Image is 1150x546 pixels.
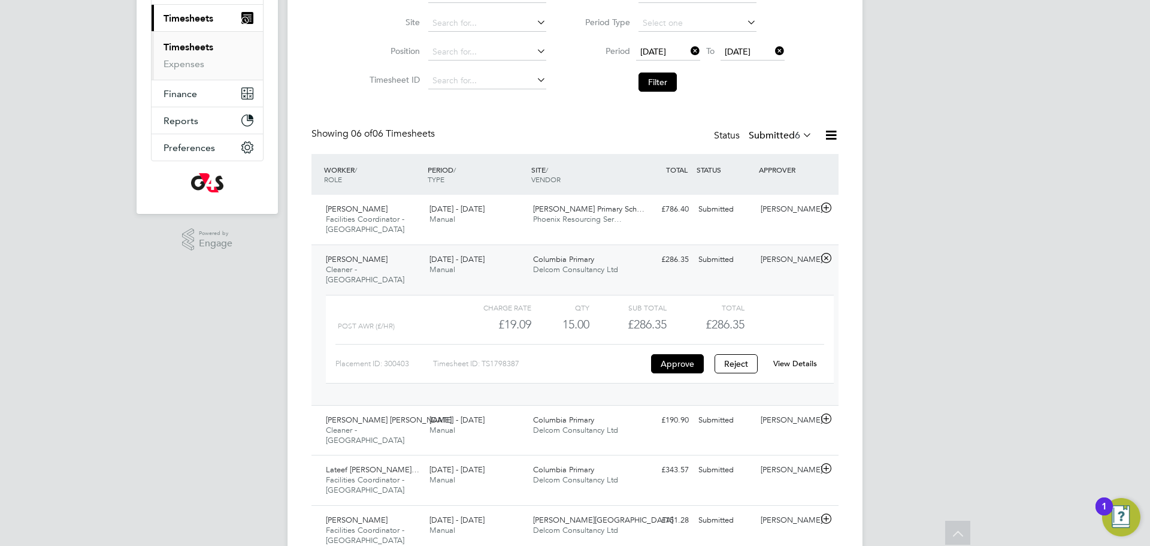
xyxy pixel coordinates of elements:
[725,46,750,57] span: [DATE]
[429,415,485,425] span: [DATE] - [DATE]
[749,129,812,141] label: Submitted
[326,515,388,525] span: [PERSON_NAME]
[326,204,388,214] span: [PERSON_NAME]
[756,460,818,480] div: [PERSON_NAME]
[533,464,594,475] span: Columbia Primary
[453,165,456,174] span: /
[1102,498,1140,536] button: Open Resource Center, 1 new notification
[631,411,694,430] div: £190.90
[756,250,818,270] div: [PERSON_NAME]
[533,425,618,435] span: Delcom Consultancy Ltd
[528,159,632,190] div: SITE
[531,300,589,315] div: QTY
[428,44,546,61] input: Search for...
[533,475,618,485] span: Delcom Consultancy Ltd
[694,159,756,180] div: STATUS
[433,354,648,373] div: Timesheet ID: TS1798387
[326,475,404,495] span: Facilities Coordinator - [GEOGRAPHIC_DATA]
[715,354,758,373] button: Reject
[533,515,673,525] span: [PERSON_NAME][GEOGRAPHIC_DATA]
[533,525,618,535] span: Delcom Consultancy Ltd
[164,142,215,153] span: Preferences
[429,515,485,525] span: [DATE] - [DATE]
[326,464,419,475] span: Lateef [PERSON_NAME]…
[454,300,531,315] div: Charge rate
[366,74,420,85] label: Timesheet ID
[429,264,455,274] span: Manual
[338,322,395,330] span: Post AWR (£/HR)
[425,159,528,190] div: PERIOD
[694,250,756,270] div: Submitted
[366,17,420,28] label: Site
[756,200,818,219] div: [PERSON_NAME]
[164,115,198,126] span: Reports
[429,214,455,224] span: Manual
[756,511,818,530] div: [PERSON_NAME]
[351,128,435,140] span: 06 Timesheets
[152,134,263,161] button: Preferences
[326,425,404,445] span: Cleaner - [GEOGRAPHIC_DATA]
[533,214,622,224] span: Phoenix Resourcing Ser…
[182,228,233,251] a: Powered byEngage
[694,200,756,219] div: Submitted
[152,31,263,80] div: Timesheets
[1101,506,1107,522] div: 1
[164,88,197,99] span: Finance
[429,254,485,264] span: [DATE] - [DATE]
[667,300,744,315] div: Total
[703,43,718,59] span: To
[311,128,437,140] div: Showing
[199,239,232,249] span: Engage
[191,173,223,192] img: g4s-logo-retina.png
[429,425,455,435] span: Manual
[694,411,756,430] div: Submitted
[546,165,548,174] span: /
[533,204,644,214] span: [PERSON_NAME] Primary Sch…
[429,475,455,485] span: Manual
[151,173,264,192] a: Go to home page
[351,128,373,140] span: 06 of
[631,460,694,480] div: £343.57
[428,15,546,32] input: Search for...
[533,264,618,274] span: Delcom Consultancy Ltd
[326,415,452,425] span: [PERSON_NAME] [PERSON_NAME]
[152,5,263,31] button: Timesheets
[533,254,594,264] span: Columbia Primary
[326,214,404,234] span: Facilities Coordinator - [GEOGRAPHIC_DATA]
[326,264,404,285] span: Cleaner - [GEOGRAPHIC_DATA]
[589,315,667,334] div: £286.35
[326,254,388,264] span: [PERSON_NAME]
[576,17,630,28] label: Period Type
[756,159,818,180] div: APPROVER
[651,354,704,373] button: Approve
[355,165,357,174] span: /
[631,250,694,270] div: £286.35
[795,129,800,141] span: 6
[576,46,630,56] label: Period
[164,58,204,70] a: Expenses
[756,411,818,430] div: [PERSON_NAME]
[640,46,666,57] span: [DATE]
[324,174,342,184] span: ROLE
[152,107,263,134] button: Reports
[454,315,531,334] div: £19.09
[631,200,694,219] div: £786.40
[335,354,433,373] div: Placement ID: 300403
[706,317,745,331] span: £286.35
[666,165,688,174] span: TOTAL
[199,228,232,239] span: Powered by
[429,204,485,214] span: [DATE] - [DATE]
[638,15,756,32] input: Select one
[638,73,677,92] button: Filter
[429,525,455,535] span: Manual
[694,460,756,480] div: Submitted
[714,128,815,144] div: Status
[428,174,444,184] span: TYPE
[152,80,263,107] button: Finance
[164,13,213,24] span: Timesheets
[531,174,561,184] span: VENDOR
[589,300,667,315] div: Sub Total
[773,358,817,369] a: View Details
[321,159,425,190] div: WORKER
[533,415,594,425] span: Columbia Primary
